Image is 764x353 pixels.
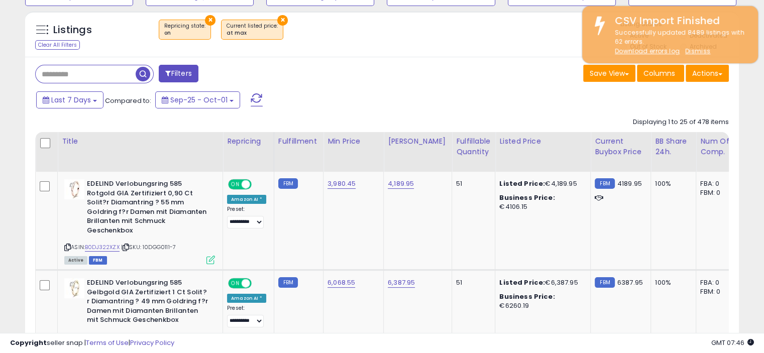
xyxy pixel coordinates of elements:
button: Sep-25 - Oct-01 [155,91,240,108]
div: FBA: 0 [700,278,733,287]
img: 31beMhSNFkL._SL40_.jpg [64,179,84,199]
span: Last 7 Days [51,95,91,105]
div: Preset: [227,206,266,228]
span: ON [229,279,242,288]
a: B0DJ322XZX [85,243,120,252]
div: [PERSON_NAME] [388,136,448,147]
div: ASIN: [64,179,215,263]
button: Filters [159,65,198,82]
div: €6260.19 [499,292,583,310]
div: Clear All Filters [35,40,80,50]
span: 6387.95 [617,278,643,287]
div: Current Buybox Price [595,136,646,157]
div: on [164,30,205,37]
span: FBM [89,256,107,265]
a: 4,189.95 [388,179,414,189]
small: FBM [278,178,298,189]
span: All listings currently available for purchase on Amazon [64,256,87,265]
span: Current listed price : [227,22,278,37]
button: Columns [637,65,684,82]
div: 51 [456,278,487,287]
span: | SKU: 10DGG0111-7 [121,243,176,251]
span: 2025-10-9 07:46 GMT [711,338,754,347]
div: Fulfillment [278,136,319,147]
small: FBM [278,277,298,288]
div: 100% [655,179,688,188]
div: 51 [456,179,487,188]
span: OFF [250,180,266,189]
div: 100% [655,278,688,287]
div: FBM: 0 [700,287,733,296]
img: 31cvot568wL._SL40_.jpg [64,278,84,298]
a: Download errors log [615,47,680,55]
div: FBM: 0 [700,188,733,197]
div: €4,189.95 [499,179,583,188]
b: Listed Price: [499,179,545,188]
div: Num of Comp. [700,136,737,157]
div: Repricing [227,136,270,147]
b: Listed Price: [499,278,545,287]
button: Last 7 Days [36,91,103,108]
strong: Copyright [10,338,47,347]
div: Amazon AI * [227,195,266,204]
span: Sep-25 - Oct-01 [170,95,228,105]
b: EDELIND Verlobungsring 585 Rotgold GIA Zertifiziert 0,90 Ct Solit?r Diamantring ? 55 mm Goldring ... [87,179,209,238]
div: €4106.15 [499,193,583,211]
u: Dismiss [685,47,710,55]
div: Fulfillable Quantity [456,136,491,157]
div: €6,387.95 [499,278,583,287]
a: 3,980.45 [328,179,356,189]
span: OFF [250,279,266,288]
span: 4189.95 [617,179,642,188]
div: FBA: 0 [700,179,733,188]
b: EDELIND Verlobungsring 585 Gelbgold GIA Zertifiziert 1 Ct Solit?r Diamantring ? 49 mm Goldring f?... [87,278,209,327]
b: Business Price: [499,292,555,301]
small: FBM [595,277,614,288]
a: 6,387.95 [388,278,415,288]
div: Displaying 1 to 25 of 478 items [633,117,729,127]
button: Actions [686,65,729,82]
span: ON [229,180,242,189]
div: at max [227,30,278,37]
a: Terms of Use [86,338,129,347]
h5: Listings [53,23,92,37]
small: FBM [595,178,614,189]
div: Listed Price [499,136,586,147]
div: CSV Import Finished [607,14,750,28]
div: Successfully updated 8489 listings with 62 errors. [607,28,750,56]
div: Min Price [328,136,379,147]
button: × [205,15,215,26]
div: Title [62,136,219,147]
a: 6,068.55 [328,278,355,288]
button: Save View [583,65,635,82]
button: × [277,15,288,26]
b: Business Price: [499,193,555,202]
span: Compared to: [105,96,151,105]
a: Privacy Policy [130,338,174,347]
div: BB Share 24h. [655,136,692,157]
div: Amazon AI * [227,294,266,303]
div: seller snap | | [10,338,174,348]
div: Preset: [227,305,266,327]
span: Repricing state : [164,22,205,37]
span: Columns [643,68,675,78]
